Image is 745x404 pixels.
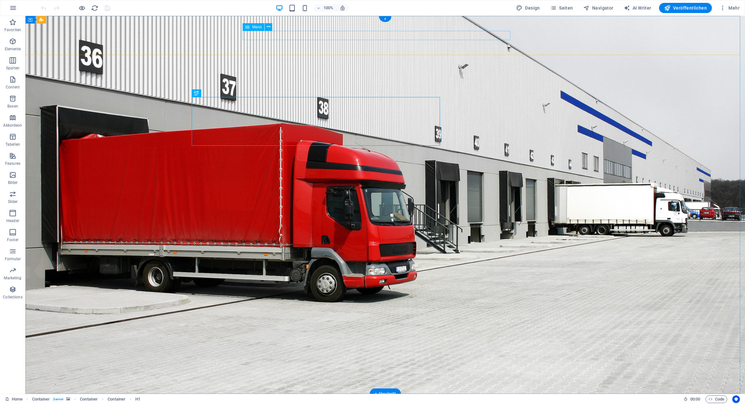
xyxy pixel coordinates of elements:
[5,142,20,147] p: Tabellen
[514,3,543,13] div: Design (Strg+Alt+Y)
[52,395,64,403] span: . banner
[135,395,140,403] span: Klick zum Auswählen. Doppelklick zum Bearbeiten
[621,3,654,13] button: AI Writer
[5,46,21,52] p: Elemente
[516,5,540,11] span: Design
[7,104,18,109] p: Boxen
[78,4,86,12] button: Klicke hier, um den Vorschau-Modus zu verlassen
[4,27,21,32] p: Favoriten
[91,4,98,12] i: Seite neu laden
[8,199,18,204] p: Slider
[706,395,727,403] button: Code
[314,4,336,12] button: 100%
[581,3,616,13] button: Navigator
[732,395,740,403] button: Usercentrics
[684,395,700,403] h6: Session-Zeit
[370,388,401,399] div: + Abschnitt
[4,275,21,281] p: Marketing
[583,5,614,11] span: Navigator
[5,395,23,403] a: Klick, um Auswahl aufzuheben. Doppelklick öffnet Seitenverwaltung
[3,295,22,300] p: Collections
[8,180,18,185] p: Bilder
[6,218,19,223] p: Header
[548,3,576,13] button: Seiten
[5,161,20,166] p: Features
[323,4,333,12] h6: 100%
[379,16,391,22] div: +
[108,395,125,403] span: Klick zum Auswählen. Doppelklick zum Bearbeiten
[5,256,21,261] p: Formular
[66,397,70,401] i: Element verfügt über einen Hintergrund
[91,4,98,12] button: reload
[6,85,20,90] p: Content
[32,395,141,403] nav: breadcrumb
[80,395,98,403] span: Klick zum Auswählen. Doppelklick zum Bearbeiten
[550,5,573,11] span: Seiten
[717,3,742,13] button: Mehr
[664,5,707,11] span: Veröffentlichen
[659,3,712,13] button: Veröffentlichen
[695,397,696,401] span: :
[3,123,22,128] p: Akkordeon
[514,3,543,13] button: Design
[6,66,19,71] p: Spalten
[624,5,651,11] span: AI Writer
[690,395,700,403] span: 00 00
[32,395,50,403] span: Klick zum Auswählen. Doppelklick zum Bearbeiten
[720,5,740,11] span: Mehr
[708,395,724,403] span: Code
[252,25,262,29] span: Menü
[7,237,18,242] p: Footer
[340,5,345,11] i: Bei Größenänderung Zoomstufe automatisch an das gewählte Gerät anpassen.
